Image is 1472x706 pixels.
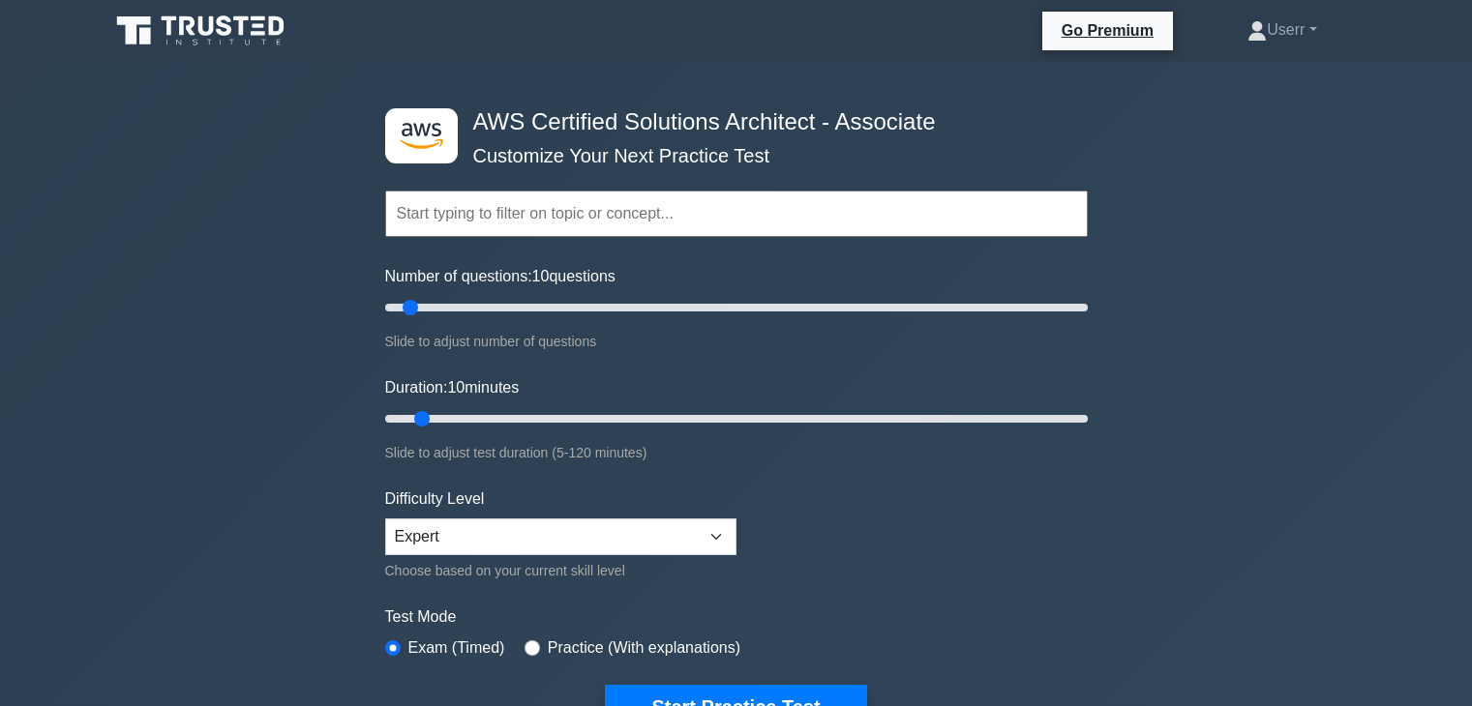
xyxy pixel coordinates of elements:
label: Difficulty Level [385,487,485,511]
input: Start typing to filter on topic or concept... [385,191,1088,237]
label: Number of questions: questions [385,265,616,288]
div: Slide to adjust number of questions [385,330,1088,353]
span: 10 [447,379,465,396]
label: Test Mode [385,605,1088,629]
label: Exam (Timed) [408,636,505,660]
div: Slide to adjust test duration (5-120 minutes) [385,441,1088,464]
a: Go Premium [1050,18,1165,43]
span: 10 [532,268,550,284]
label: Duration: minutes [385,376,520,399]
a: Userr [1201,11,1363,49]
h4: AWS Certified Solutions Architect - Associate [466,108,993,136]
div: Choose based on your current skill level [385,559,736,582]
label: Practice (With explanations) [548,636,740,660]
